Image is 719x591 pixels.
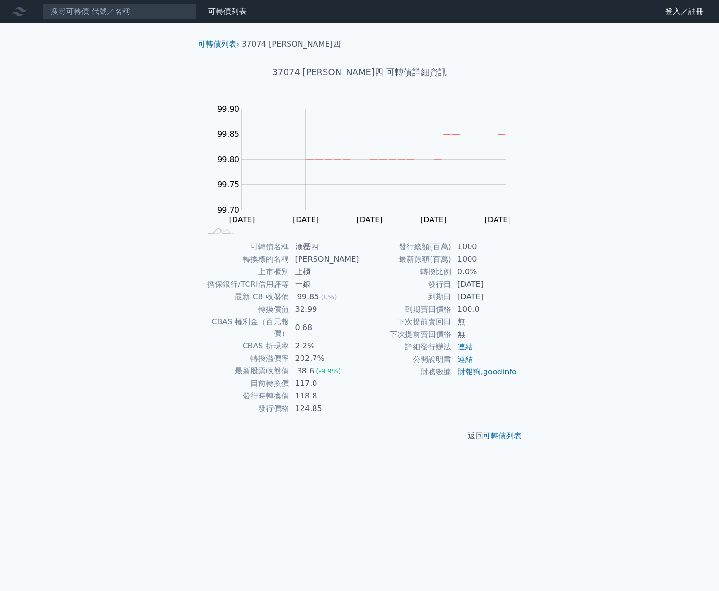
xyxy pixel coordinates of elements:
td: 發行總額(百萬) [360,241,452,253]
div: 99.85 [295,291,321,303]
tspan: [DATE] [485,215,511,224]
input: 搜尋可轉債 代號／名稱 [42,3,196,20]
td: 轉換比例 [360,266,452,278]
td: [DATE] [452,278,518,291]
td: 2.2% [289,340,360,352]
td: 漢磊四 [289,241,360,253]
td: 124.85 [289,402,360,415]
td: 下次提前賣回日 [360,316,452,328]
a: 連結 [458,355,473,364]
td: 無 [452,316,518,328]
a: 可轉債列表 [483,431,522,440]
td: 上櫃 [289,266,360,278]
a: 可轉債列表 [208,7,247,16]
td: 0.0% [452,266,518,278]
td: 目前轉換價 [202,377,289,390]
td: 202.7% [289,352,360,365]
tspan: 99.80 [217,155,239,164]
td: , [452,366,518,378]
h1: 37074 [PERSON_NAME]四 可轉債詳細資訊 [190,65,529,79]
td: 32.99 [289,303,360,316]
span: (0%) [321,293,337,301]
a: 可轉債列表 [198,39,236,49]
tspan: [DATE] [229,215,255,224]
tspan: 99.75 [217,180,239,189]
td: 轉換標的名稱 [202,253,289,266]
td: 擔保銀行/TCRI信用評等 [202,278,289,291]
li: 37074 [PERSON_NAME]四 [242,39,340,50]
a: 連結 [458,342,473,351]
td: 轉換溢價率 [202,352,289,365]
tspan: 99.70 [217,206,239,215]
td: 117.0 [289,377,360,390]
a: 登入／註冊 [657,4,711,19]
td: 1000 [452,253,518,266]
tspan: 99.85 [217,129,239,139]
a: goodinfo [483,367,517,376]
td: 1000 [452,241,518,253]
td: 上市櫃別 [202,266,289,278]
tspan: [DATE] [420,215,446,224]
td: 一銀 [289,278,360,291]
td: 100.0 [452,303,518,316]
tspan: [DATE] [293,215,319,224]
td: [DATE] [452,291,518,303]
td: 最新股票收盤價 [202,365,289,377]
div: 38.6 [295,365,316,377]
tspan: 99.90 [217,104,239,114]
tspan: [DATE] [357,215,383,224]
td: 發行時轉換價 [202,390,289,402]
g: Series [243,135,505,185]
td: [PERSON_NAME] [289,253,360,266]
td: 可轉債名稱 [202,241,289,253]
td: 轉換價值 [202,303,289,316]
td: 發行日 [360,278,452,291]
td: CBAS 折現率 [202,340,289,352]
td: 118.8 [289,390,360,402]
td: 發行價格 [202,402,289,415]
td: CBAS 權利金（百元報價） [202,316,289,340]
td: 到期日 [360,291,452,303]
td: 到期賣回價格 [360,303,452,316]
td: 0.68 [289,316,360,340]
g: Chart [212,104,521,224]
li: › [198,39,239,50]
td: 公開說明書 [360,353,452,366]
td: 無 [452,328,518,341]
td: 最新餘額(百萬) [360,253,452,266]
td: 詳細發行辦法 [360,341,452,353]
a: 財報狗 [458,367,481,376]
td: 財務數據 [360,366,452,378]
td: 下次提前賣回價格 [360,328,452,341]
span: (-9.9%) [316,367,341,375]
td: 最新 CB 收盤價 [202,291,289,303]
p: 返回 [190,430,529,442]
